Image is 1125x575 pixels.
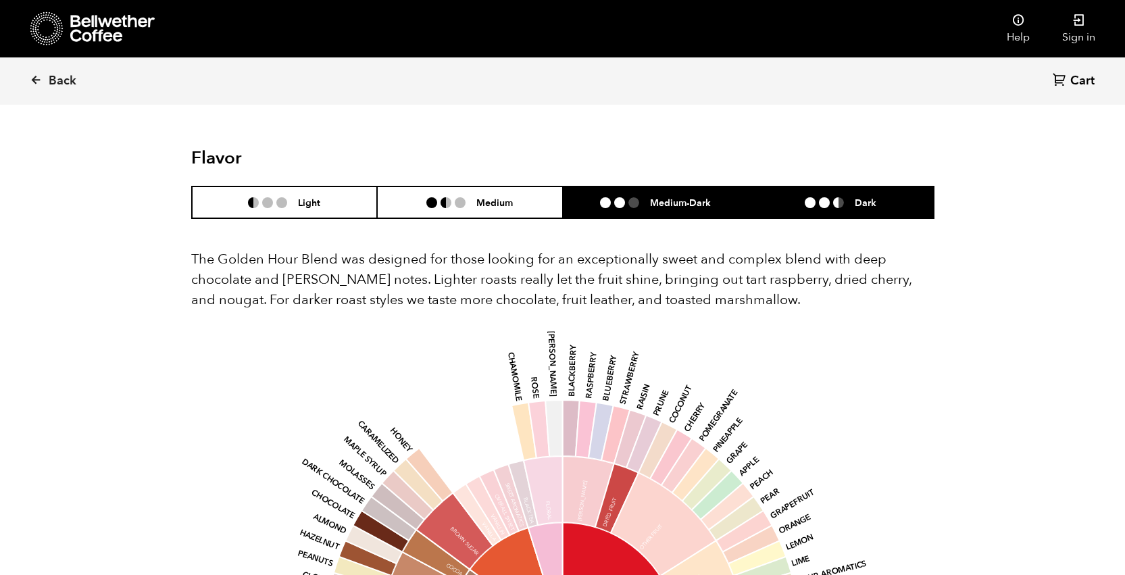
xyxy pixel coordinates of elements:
h2: Flavor [191,148,439,169]
h6: Light [298,197,320,208]
h6: Medium-Dark [650,197,711,208]
span: Cart [1070,73,1095,89]
p: The Golden Hour Blend was designed for those looking for an exceptionally sweet and complex blend... [191,249,934,310]
h6: Medium [476,197,513,208]
a: Cart [1053,72,1098,91]
span: Back [49,73,76,89]
h6: Dark [855,197,876,208]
